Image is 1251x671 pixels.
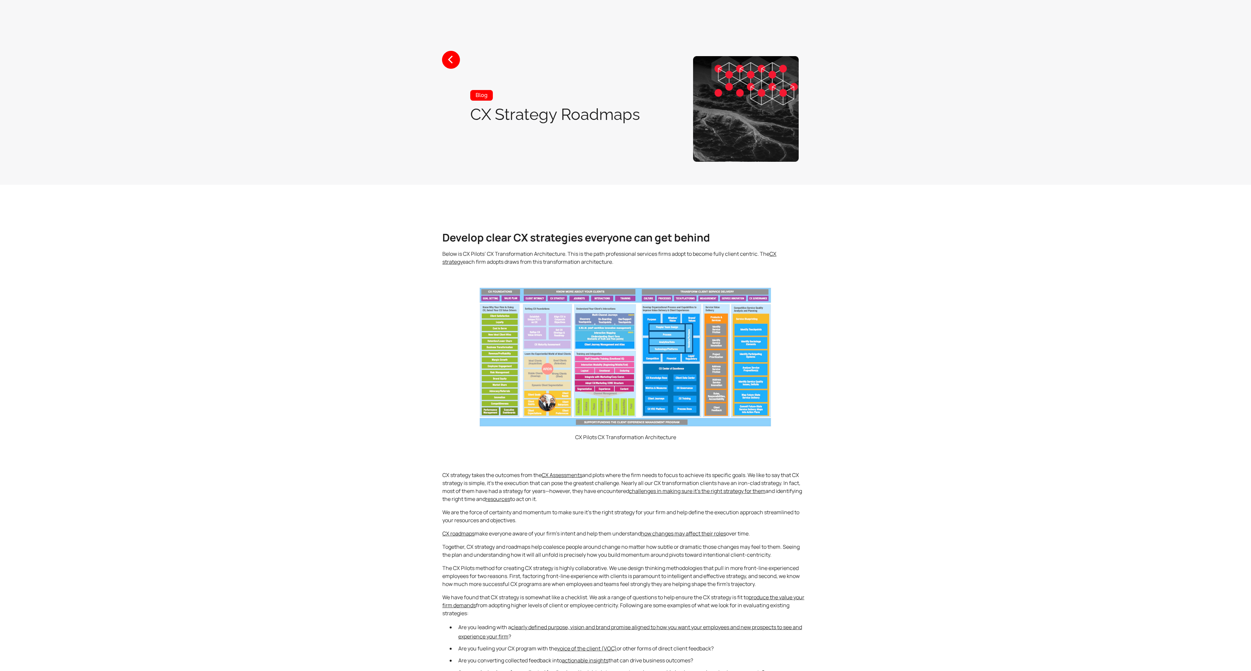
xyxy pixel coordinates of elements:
p: CX strategy takes the outcomes from the and plots where the firm needs to focus to achieve its sp... [442,471,809,503]
a: produce the value your firm demands [442,594,804,609]
a: CX roadmaps [442,530,475,537]
li: Are you converting collected feedback into that can drive business outcomes? [456,656,809,665]
a: CX Assessments [542,471,582,479]
a: challenges in making sure it’s the right strategy for them [629,487,765,495]
p: ‍ [442,271,809,279]
p: make everyone aware of your firm’s intent and help them understand over time. [442,529,809,537]
p: We have found that CX strategy is somewhat like a checklist. We ask a range of questions to help ... [442,593,809,617]
div: Blog [470,90,493,101]
p: Together, CX strategy and roadmaps help coalesce people around change no matter how subtle or dra... [442,543,809,559]
a: resources [486,495,510,503]
a: clearly defined purpose, vision and brand promise aligned to how you want your employees and new ... [458,623,802,640]
li: Are you leading with a ? [456,623,809,641]
a: how changes may affect their roles [641,530,726,537]
li: Are you fueling your CX program with the or other forms of direct client feedback? [456,644,809,653]
p: ‍ [442,458,809,466]
a: actionable insights [562,657,608,664]
a: < [442,51,460,69]
h2: Develop clear CX strategies everyone can get behind [442,231,809,244]
p: The CX Pilots method for creating CX strategy is highly collaborative. We use design thinking met... [442,564,809,588]
figcaption: CX Pilots CX Transformation Architecture [442,432,809,442]
p: Below is CX Pilots’ CX Transformation Architecture. This is the path professional services firms ... [442,250,809,266]
h1: CX Strategy Roadmaps [470,106,640,123]
p: We are the force of certainty and momentum to make sure it’s the right strategy for your firm and... [442,508,809,524]
a: voice of the client (VOC) [557,645,617,652]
